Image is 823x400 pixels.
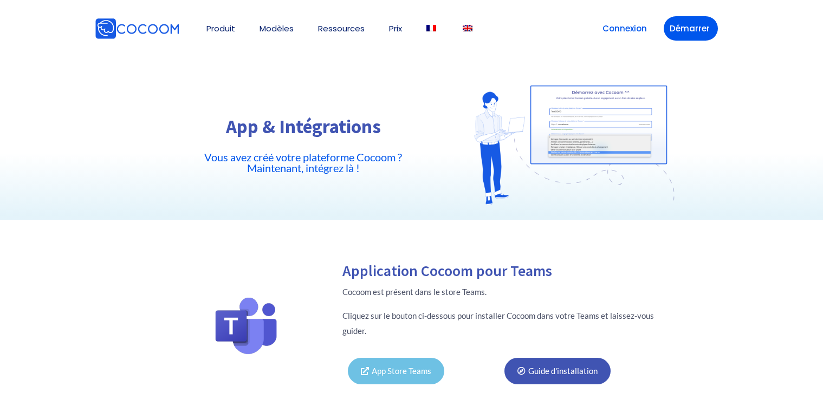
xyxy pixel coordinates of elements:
[206,24,235,32] a: Produit
[147,152,461,173] h5: Vous avez créé votre plateforme Cocoom ? Maintenant, intégrez là !
[664,16,718,41] a: Démarrer
[342,308,656,338] p: Cliquez sur le bouton ci-dessous pour installer Cocoom dans votre Teams et laissez-vous guider.
[342,263,656,278] h2: Application Cocoom pour Teams
[426,25,436,31] img: Français
[260,24,294,32] a: Modèles
[597,16,653,41] a: Connexion
[318,24,365,32] a: Ressources
[95,18,179,40] img: Cocoom
[182,28,182,29] img: Cocoom
[504,358,611,385] a: Guide d'installation
[463,25,472,31] img: Anglais
[528,364,598,378] span: Guide d'installation
[389,24,402,32] a: Prix
[372,364,431,378] span: App Store Teams
[348,358,444,385] a: App Store Teams
[342,284,656,299] p: Cocoom est présent dans le store Teams.
[147,117,461,136] h1: App & Intégrations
